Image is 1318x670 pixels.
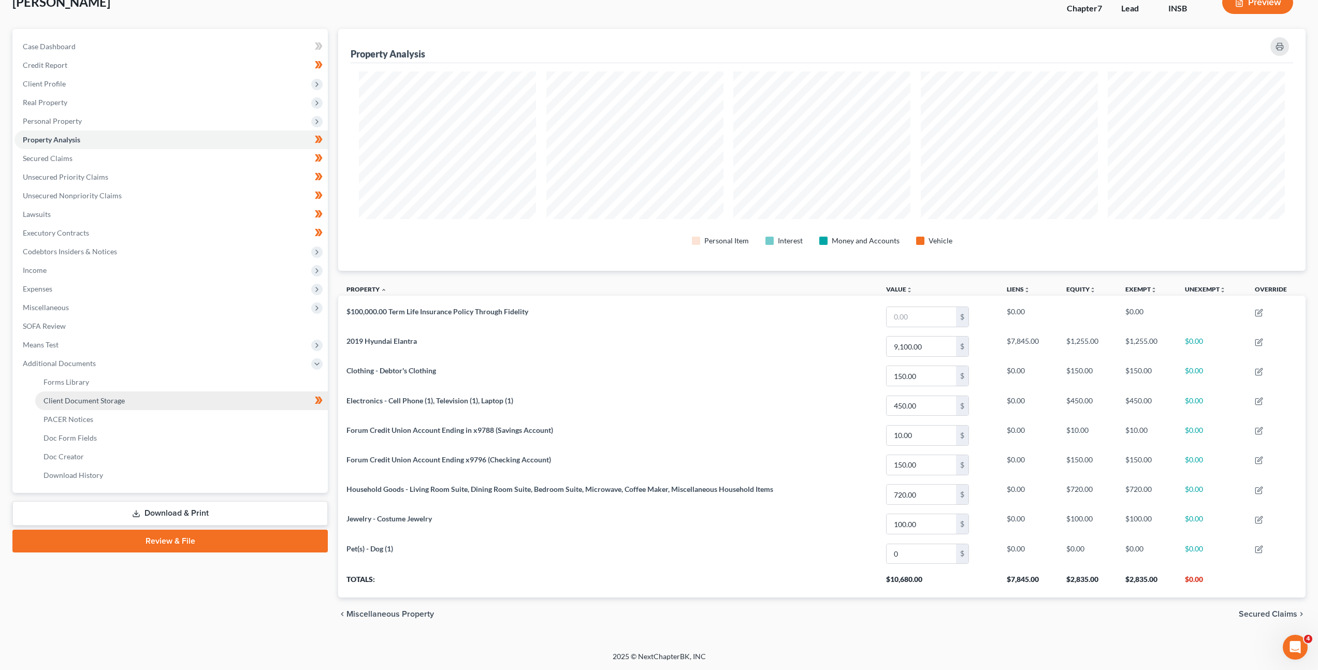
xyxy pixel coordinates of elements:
[35,447,328,466] a: Doc Creator
[998,479,1058,509] td: $0.00
[35,410,328,429] a: PACER Notices
[15,168,328,186] a: Unsecured Priority Claims
[1117,569,1176,598] th: $2,835.00
[1304,635,1312,643] span: 4
[35,429,328,447] a: Doc Form Fields
[346,396,513,405] span: Electronics - Cell Phone (1), Television (1), Laptop (1)
[1121,3,1152,14] div: Lead
[1177,569,1247,598] th: $0.00
[1090,287,1096,293] i: unfold_more
[23,61,67,69] span: Credit Report
[1117,391,1176,420] td: $450.00
[886,285,913,293] a: Valueunfold_more
[23,172,108,181] span: Unsecured Priority Claims
[1058,361,1117,391] td: $150.00
[44,377,89,386] span: Forms Library
[1220,287,1226,293] i: unfold_more
[44,452,84,461] span: Doc Creator
[23,116,82,125] span: Personal Property
[956,337,968,356] div: $
[1177,361,1247,391] td: $0.00
[929,236,952,246] div: Vehicle
[338,610,346,618] i: chevron_left
[704,236,749,246] div: Personal Item
[23,191,122,200] span: Unsecured Nonpriority Claims
[1058,450,1117,479] td: $150.00
[878,569,999,598] th: $10,680.00
[338,610,434,618] button: chevron_left Miscellaneous Property
[44,415,93,424] span: PACER Notices
[1117,539,1176,569] td: $0.00
[346,337,417,345] span: 2019 Hyundai Elantra
[346,485,773,493] span: Household Goods - Living Room Suite, Dining Room Suite, Bedroom Suite, Microwave, Coffee Maker, M...
[44,471,103,479] span: Download History
[44,396,125,405] span: Client Document Storage
[346,366,436,375] span: Clothing - Debtor's Clothing
[1177,539,1247,569] td: $0.00
[998,302,1058,331] td: $0.00
[1117,420,1176,450] td: $10.00
[1177,391,1247,420] td: $0.00
[351,48,425,60] div: Property Analysis
[364,651,954,670] div: 2025 © NextChapterBK, INC
[23,284,52,293] span: Expenses
[346,285,387,293] a: Property expand_less
[346,544,393,553] span: Pet(s) - Dog (1)
[23,322,66,330] span: SOFA Review
[832,236,900,246] div: Money and Accounts
[15,56,328,75] a: Credit Report
[346,307,528,316] span: $100,000.00 Term Life Insurance Policy Through Fidelity
[1117,450,1176,479] td: $150.00
[956,396,968,416] div: $
[1177,450,1247,479] td: $0.00
[15,224,328,242] a: Executory Contracts
[956,426,968,445] div: $
[15,149,328,168] a: Secured Claims
[1058,479,1117,509] td: $720.00
[381,287,387,293] i: expand_less
[1297,610,1306,618] i: chevron_right
[887,455,956,475] input: 0.00
[1239,610,1297,618] span: Secured Claims
[1168,3,1206,14] div: INSB
[23,98,67,107] span: Real Property
[887,366,956,386] input: 0.00
[15,317,328,336] a: SOFA Review
[346,610,434,618] span: Miscellaneous Property
[23,247,117,256] span: Codebtors Insiders & Notices
[998,450,1058,479] td: $0.00
[998,361,1058,391] td: $0.00
[1058,332,1117,361] td: $1,255.00
[1067,3,1105,14] div: Chapter
[1024,287,1030,293] i: unfold_more
[1185,285,1226,293] a: Unexemptunfold_more
[887,396,956,416] input: 0.00
[998,569,1058,598] th: $7,845.00
[338,569,878,598] th: Totals:
[887,337,956,356] input: 0.00
[998,539,1058,569] td: $0.00
[887,307,956,327] input: 0.00
[15,186,328,205] a: Unsecured Nonpriority Claims
[23,42,76,51] span: Case Dashboard
[23,79,66,88] span: Client Profile
[887,426,956,445] input: 0.00
[23,154,73,163] span: Secured Claims
[887,514,956,534] input: 0.00
[12,501,328,526] a: Download & Print
[23,303,69,312] span: Miscellaneous
[887,544,956,564] input: 0.00
[1117,302,1176,331] td: $0.00
[44,433,97,442] span: Doc Form Fields
[1125,285,1157,293] a: Exemptunfold_more
[998,420,1058,450] td: $0.00
[956,366,968,386] div: $
[1117,332,1176,361] td: $1,255.00
[346,455,551,464] span: Forum Credit Union Account Ending x9796 (Checking Account)
[23,210,51,219] span: Lawsuits
[23,135,80,144] span: Property Analysis
[1066,285,1096,293] a: Equityunfold_more
[35,466,328,485] a: Download History
[887,485,956,504] input: 0.00
[998,332,1058,361] td: $7,845.00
